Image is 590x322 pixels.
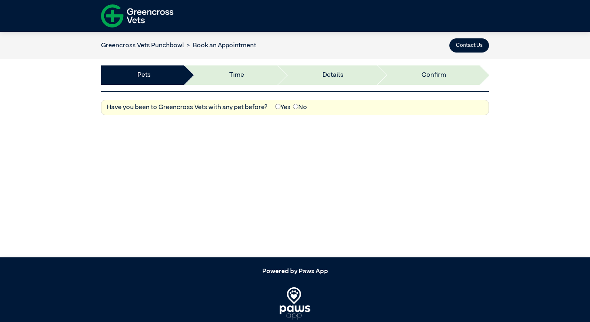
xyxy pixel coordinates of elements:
img: PawsApp [280,287,311,320]
nav: breadcrumb [101,41,256,51]
a: Greencross Vets Punchbowl [101,42,184,49]
label: Yes [275,103,291,112]
li: Book an Appointment [184,41,256,51]
input: No [293,104,298,109]
button: Contact Us [449,38,489,53]
input: Yes [275,104,280,109]
label: No [293,103,307,112]
a: Pets [137,70,151,80]
h5: Powered by Paws App [101,268,489,276]
img: f-logo [101,2,173,30]
label: Have you been to Greencross Vets with any pet before? [107,103,268,112]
